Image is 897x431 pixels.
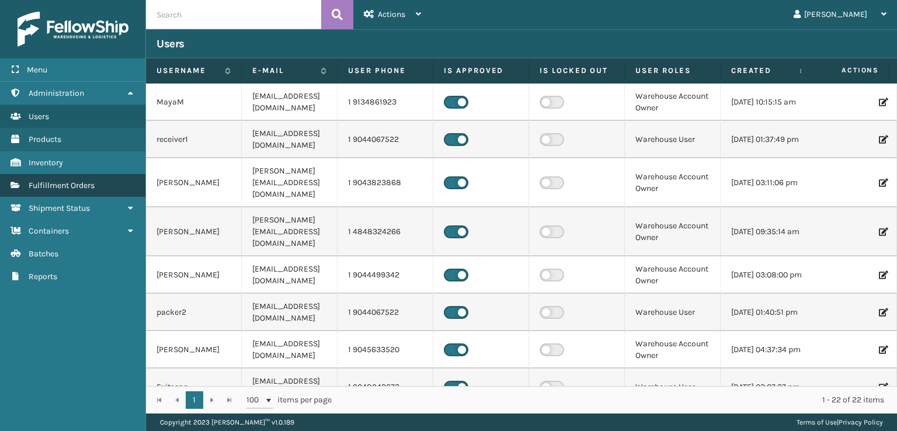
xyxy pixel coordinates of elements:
[29,88,84,98] span: Administration
[157,37,185,51] h3: Users
[27,65,47,75] span: Menu
[29,112,49,121] span: Users
[797,413,883,431] div: |
[29,158,63,168] span: Inventory
[348,65,422,76] label: User phone
[338,84,433,121] td: 1 9134861923
[625,256,721,294] td: Warehouse Account Owner
[146,207,242,256] td: [PERSON_NAME]
[338,331,433,369] td: 1 9045633520
[625,84,721,121] td: Warehouse Account Owner
[721,121,816,158] td: [DATE] 01:37:49 pm
[242,207,338,256] td: [PERSON_NAME][EMAIL_ADDRESS][DOMAIN_NAME]
[625,121,721,158] td: Warehouse User
[879,308,886,317] i: Edit
[625,207,721,256] td: Warehouse Account Owner
[242,121,338,158] td: [EMAIL_ADDRESS][DOMAIN_NAME]
[29,249,58,259] span: Batches
[879,383,886,391] i: Edit
[29,226,69,236] span: Containers
[721,294,816,331] td: [DATE] 01:40:51 pm
[29,134,61,144] span: Products
[338,121,433,158] td: 1 9044067522
[146,331,242,369] td: [PERSON_NAME]
[625,369,721,406] td: Warehouse User
[29,272,57,281] span: Reports
[444,65,518,76] label: Is Approved
[246,394,264,406] span: 100
[879,271,886,279] i: Edit
[879,135,886,144] i: Edit
[540,65,614,76] label: Is Locked Out
[18,12,128,47] img: logo
[242,369,338,406] td: [EMAIL_ADDRESS][DOMAIN_NAME]
[160,413,294,431] p: Copyright 2023 [PERSON_NAME]™ v 1.0.189
[186,391,203,409] a: 1
[242,294,338,331] td: [EMAIL_ADDRESS][DOMAIN_NAME]
[338,158,433,207] td: 1 9043823868
[146,84,242,121] td: MayaM
[252,65,315,76] label: E-mail
[146,121,242,158] td: receiver1
[242,331,338,369] td: [EMAIL_ADDRESS][DOMAIN_NAME]
[246,391,332,409] span: items per page
[721,84,816,121] td: [DATE] 10:15:15 am
[879,346,886,354] i: Edit
[378,9,405,19] span: Actions
[338,369,433,406] td: 1 9048942673
[721,256,816,294] td: [DATE] 03:08:00 pm
[146,256,242,294] td: [PERSON_NAME]
[338,207,433,256] td: 1 4848324266
[146,369,242,406] td: Exitscan
[731,65,794,76] label: Created
[805,61,886,80] span: Actions
[146,294,242,331] td: packer2
[625,294,721,331] td: Warehouse User
[797,418,837,426] a: Terms of Use
[625,158,721,207] td: Warehouse Account Owner
[157,65,219,76] label: Username
[242,84,338,121] td: [EMAIL_ADDRESS][DOMAIN_NAME]
[338,256,433,294] td: 1 9044499342
[721,369,816,406] td: [DATE] 02:07:27 pm
[242,158,338,207] td: [PERSON_NAME][EMAIL_ADDRESS][DOMAIN_NAME]
[146,158,242,207] td: [PERSON_NAME]
[721,331,816,369] td: [DATE] 04:37:34 pm
[29,180,95,190] span: Fulfillment Orders
[839,418,883,426] a: Privacy Policy
[635,65,710,76] label: User Roles
[348,394,884,406] div: 1 - 22 of 22 items
[29,203,90,213] span: Shipment Status
[721,158,816,207] td: [DATE] 03:11:06 pm
[879,98,886,106] i: Edit
[625,331,721,369] td: Warehouse Account Owner
[242,256,338,294] td: [EMAIL_ADDRESS][DOMAIN_NAME]
[879,179,886,187] i: Edit
[721,207,816,256] td: [DATE] 09:35:14 am
[879,228,886,236] i: Edit
[338,294,433,331] td: 1 9044067522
